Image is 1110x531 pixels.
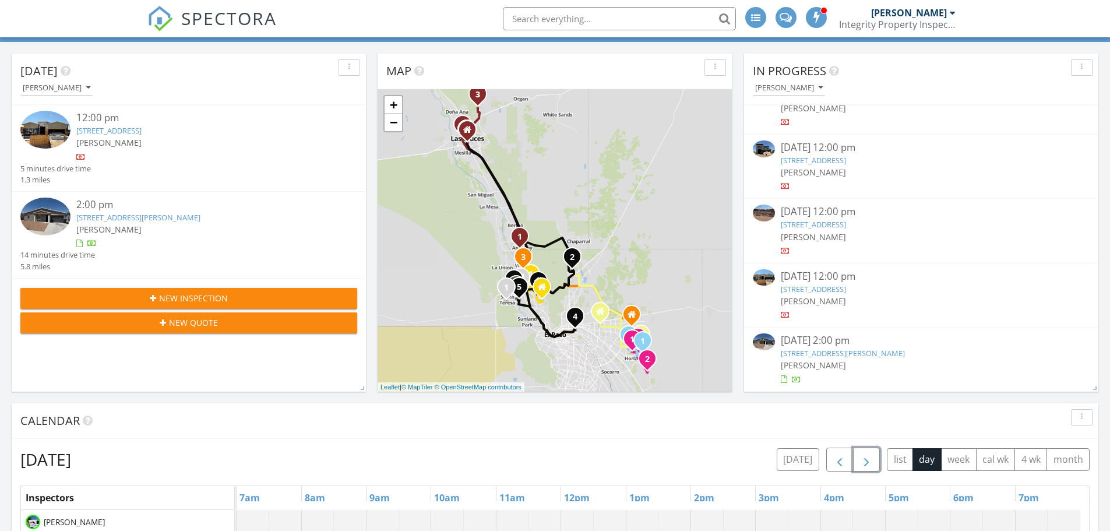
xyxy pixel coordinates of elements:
span: [PERSON_NAME] [781,231,846,242]
a: [STREET_ADDRESS][PERSON_NAME] [76,212,200,223]
div: 437 Miguel Payan Ct, Anthony, TX 79821 [520,236,527,243]
img: 9361940%2Fcover_photos%2FxbD5ME6FZ4i6E2NYLy4W%2Fsmall.jpg [753,333,775,350]
span: In Progress [753,63,826,79]
div: 7424 Cimarron Gap Dr, El Paso, TX 79911 [531,273,538,280]
a: 8am [302,488,328,507]
a: 5pm [886,488,912,507]
i: 1 [517,233,522,241]
div: 5 minutes drive time [20,163,91,174]
a: © OpenStreetMap contributors [435,384,521,391]
img: 9344110%2Fcover_photos%2F0l1otJfnulZ2LgYsjJSE%2Fsmall.jpg [753,140,775,157]
button: day [912,448,942,471]
span: [PERSON_NAME] [76,137,142,148]
span: [PERSON_NAME] [781,167,846,178]
a: 3pm [756,488,782,507]
a: [DATE] 12:00 pm [STREET_ADDRESS] [PERSON_NAME] [753,205,1090,256]
h2: [DATE] [20,448,71,471]
span: SPECTORA [181,6,277,30]
a: [STREET_ADDRESS] [76,125,142,136]
button: Next day [853,448,880,472]
a: [STREET_ADDRESS] [781,155,846,166]
a: [STREET_ADDRESS] [781,219,846,230]
div: 14 minutes drive time [20,249,95,261]
a: [DATE] 2:00 pm [STREET_ADDRESS][PERSON_NAME] [PERSON_NAME] [753,333,1090,385]
button: month [1046,448,1090,471]
span: New Quote [169,317,218,329]
div: 3221 Lampliter Pl, El Paso TX 79925 [600,311,607,318]
a: 1pm [626,488,653,507]
span: Calendar [20,413,80,428]
div: [PERSON_NAME] [871,7,947,19]
div: 14137 Meteor Rock Place, El Paso TX 79938 [632,314,639,321]
div: [PERSON_NAME] [23,84,90,92]
div: 14661 Holly Blue Ave., Horizon City, TX 79928 [647,358,654,365]
i: 5 [517,283,521,291]
span: New Inspection [159,292,228,304]
a: 2pm [691,488,717,507]
a: 7pm [1016,488,1042,507]
div: 5505 Valley Cedar Dr, El Paso, TX 79932 [519,286,526,293]
a: [STREET_ADDRESS] [781,284,846,294]
a: 12pm [561,488,593,507]
span: [PERSON_NAME] [781,103,846,114]
i: 1 [640,337,645,346]
div: 12:00 pm [76,111,329,125]
button: list [887,448,913,471]
div: [DATE] 12:00 pm [781,205,1062,219]
button: Previous day [826,448,854,472]
div: 6324 Los Bancos, El Paso TX 79912 [542,287,549,294]
a: 11am [496,488,528,507]
div: 5658 Dailey Ave, El Paso, TX 79905 [575,316,582,323]
span: [PERSON_NAME] [781,296,846,307]
a: [DATE] 12:00 pm [STREET_ADDRESS] [PERSON_NAME] [753,140,1090,192]
div: 5.8 miles [20,261,95,272]
img: dsc_0549.jpg [26,515,40,529]
div: 2:00 pm [76,198,329,212]
div: 137 Sarah Trl, Sunland Park, NM 88008 [506,287,513,294]
div: 11372 Acoma St, El Paso, TX 79934 [572,256,579,263]
img: 9370130%2Fcover_photos%2F6i81PFnE14Zxtbo2d1yM%2Fsmall.jpg [753,269,775,286]
i: 1 [630,336,635,344]
span: [DATE] [20,63,58,79]
button: week [941,448,977,471]
a: 6pm [950,488,977,507]
a: [STREET_ADDRESS][PERSON_NAME] [781,348,905,358]
button: cal wk [976,448,1016,471]
button: 4 wk [1014,448,1047,471]
div: 768 Desert Star Dr, Horizon City, TX 79928 [643,340,650,347]
a: Leaflet [380,384,400,391]
div: [PERSON_NAME] [755,84,823,92]
span: [PERSON_NAME] [781,360,846,371]
a: Zoom out [385,114,402,131]
img: 9361940%2Fcover_photos%2FxbD5ME6FZ4i6E2NYLy4W%2Fsmall.jpg [20,198,71,235]
div: 455 El Prado Avenue, Las Cruces NM 88005 [467,129,474,136]
button: [DATE] [777,448,819,471]
a: 9am [367,488,393,507]
a: [DATE] 12:00 pm [STREET_ADDRESS] [PERSON_NAME] [753,269,1090,321]
a: 4pm [821,488,847,507]
a: 12:00 pm [STREET_ADDRESS] [PERSON_NAME] 5 minutes drive time 1.3 miles [20,111,357,185]
input: Search everything... [503,7,736,30]
i: 1 [528,270,533,279]
div: | [378,382,524,392]
i: 3 [521,254,526,262]
i: 1 [504,284,509,292]
a: Zoom in [385,96,402,114]
i: 3 [475,91,480,99]
img: 9370130%2Fcover_photos%2F6i81PFnE14Zxtbo2d1yM%2Fsmall.jpg [20,111,71,149]
button: New Quote [20,312,357,333]
i: 2 [570,254,575,262]
div: 469 Davis Greenwood Ct, Vinton, TX 79821 [523,256,530,263]
span: [PERSON_NAME] [76,224,142,235]
span: [PERSON_NAME] [41,516,107,528]
div: [DATE] 2:00 pm [781,333,1062,348]
img: 9361595%2Fcover_photos%2FMUhHnD1a5AgnRvAk0Stp%2Fsmall.jpg [753,205,775,221]
div: 317 Corte Rimini Way, El Paso TX 79932 [521,277,528,284]
div: 1.3 miles [20,174,91,185]
button: [PERSON_NAME] [20,80,93,96]
div: [DATE] 12:00 pm [781,140,1062,155]
a: © MapTiler [401,384,433,391]
a: 2:00 pm [STREET_ADDRESS][PERSON_NAME] [PERSON_NAME] 14 minutes drive time 5.8 miles [20,198,357,272]
div: 3652 Springhaven Lp, Las Cruces, NM 88012 [478,94,485,101]
span: Map [386,63,411,79]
